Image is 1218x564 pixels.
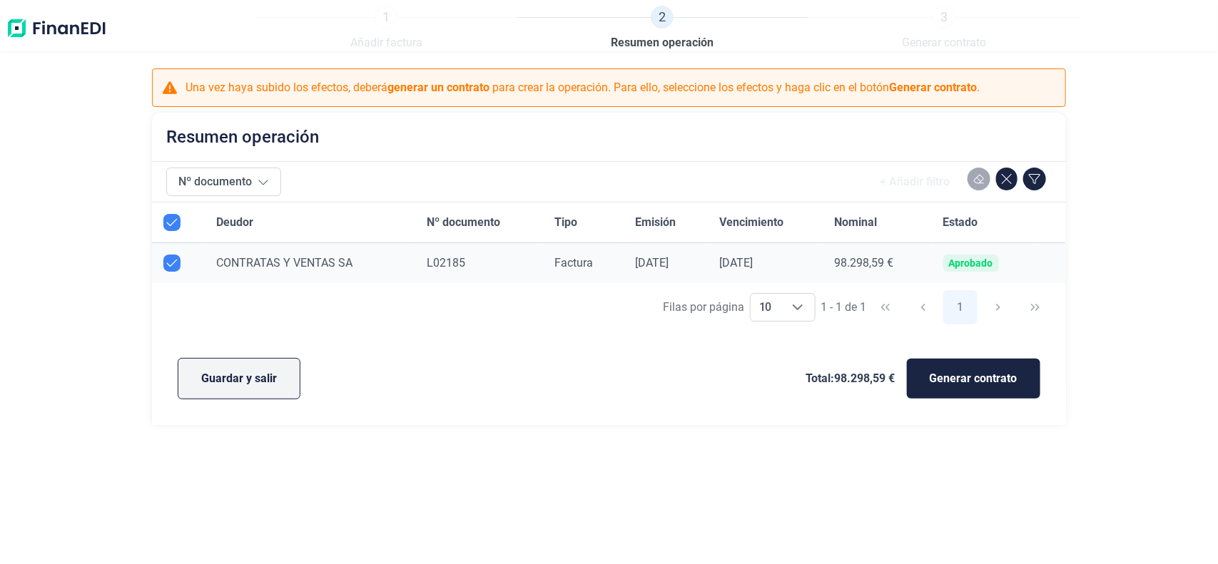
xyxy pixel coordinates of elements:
div: [DATE] [719,256,811,270]
span: Total: 98.298,59 € [806,370,895,387]
span: L02185 [427,256,465,270]
button: First Page [868,290,903,324]
button: Previous Page [906,290,940,324]
span: 1 - 1 de 1 [821,302,867,313]
button: Nº documento [166,168,281,196]
div: Aprobado [949,257,993,269]
span: 10 [751,294,781,321]
span: Factura [554,256,593,270]
span: Nominal [835,214,878,231]
button: Guardar y salir [178,358,300,399]
div: Row Unselected null [163,255,181,272]
div: Filas por página [663,299,744,316]
button: Next Page [981,290,1015,324]
span: 2 [651,6,674,29]
span: Resumen operación [611,34,714,51]
div: Choose [781,294,815,321]
span: Emisión [636,214,676,231]
a: 2Resumen operación [611,6,714,51]
h2: Resumen operación [166,127,319,147]
span: Generar contrato [930,370,1017,387]
b: generar un contrato [387,81,489,94]
div: All items selected [163,214,181,231]
span: Estado [943,214,978,231]
button: Generar contrato [907,359,1040,399]
p: Una vez haya subido los efectos, deberá para crear la operación. Para ello, seleccione los efecto... [186,79,980,96]
img: Logo de aplicación [6,6,107,51]
div: [DATE] [636,256,697,270]
button: Page 1 [943,290,978,324]
b: Generar contrato [889,81,977,94]
button: Last Page [1018,290,1052,324]
span: CONTRATAS Y VENTAS SA [216,256,352,270]
span: Nº documento [427,214,500,231]
span: Vencimiento [719,214,783,231]
div: 98.298,59 € [835,256,920,270]
span: Tipo [554,214,577,231]
span: Deudor [216,214,253,231]
span: Guardar y salir [201,370,277,387]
